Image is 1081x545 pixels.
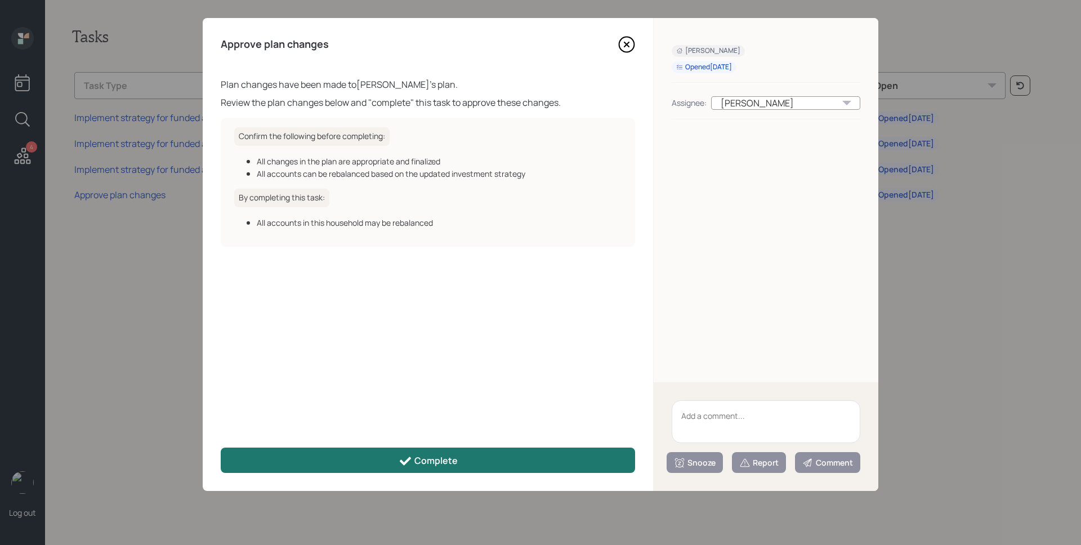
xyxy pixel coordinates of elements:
button: Comment [795,452,860,473]
h4: Approve plan changes [221,38,329,51]
div: Plan changes have been made to [PERSON_NAME] 's plan. [221,78,635,91]
div: Opened [DATE] [676,62,732,72]
div: Snooze [674,457,716,468]
div: All changes in the plan are appropriate and finalized [257,155,622,167]
div: Report [739,457,779,468]
button: Report [732,452,786,473]
button: Complete [221,448,635,473]
h6: By completing this task: [234,189,329,207]
h6: Confirm the following before completing: [234,127,390,146]
div: All accounts can be rebalanced based on the updated investment strategy [257,168,622,180]
div: Comment [802,457,853,468]
div: Review the plan changes below and "complete" this task to approve these changes. [221,96,635,109]
div: Complete [399,454,458,468]
div: Assignee: [672,97,707,109]
div: [PERSON_NAME] [711,96,860,110]
button: Snooze [667,452,723,473]
div: [PERSON_NAME] [676,46,740,56]
div: All accounts in this household may be rebalanced [257,217,622,229]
